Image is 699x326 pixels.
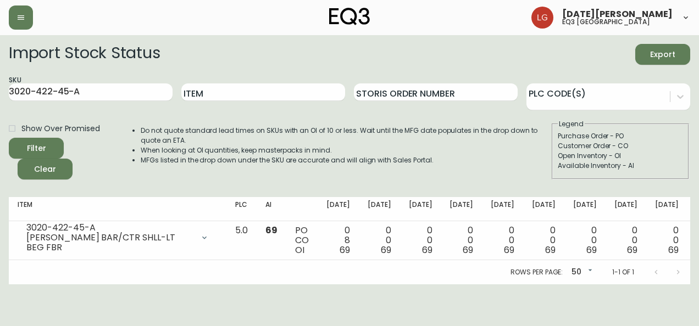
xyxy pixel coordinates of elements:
li: Do not quote standard lead times on SKUs with an OI of 10 or less. Wait until the MFG date popula... [141,126,551,145]
th: [DATE] [646,197,687,221]
h2: Import Stock Status [9,44,160,65]
p: Rows per page: [511,267,563,277]
th: [DATE] [441,197,482,221]
th: [DATE] [400,197,441,221]
li: When looking at OI quantities, keep masterpacks in mind. [141,145,551,155]
button: Export [635,44,690,65]
th: [DATE] [523,197,564,221]
div: 0 0 [450,226,473,255]
div: Open Inventory - OI [558,151,683,161]
div: 0 0 [573,226,597,255]
th: [DATE] [318,197,359,221]
div: 0 0 [614,226,638,255]
span: OI [295,244,304,256]
span: 69 [381,244,391,256]
th: AI [257,197,286,221]
img: 2638f148bab13be18035375ceda1d187 [531,7,553,29]
span: 69 [422,244,432,256]
div: Available Inventory - AI [558,161,683,171]
span: 69 [668,244,679,256]
span: 69 [586,244,597,256]
div: 0 0 [655,226,679,255]
th: [DATE] [359,197,400,221]
th: [DATE] [482,197,523,221]
legend: Legend [558,119,585,129]
div: Purchase Order - PO [558,131,683,141]
button: Filter [9,138,64,159]
div: PO CO [295,226,309,255]
span: 69 [463,244,473,256]
span: Show Over Promised [21,123,100,134]
div: 0 0 [491,226,514,255]
p: 1-1 of 1 [612,267,634,277]
div: [PERSON_NAME] BAR/CTR SHLL-LT BEG FBR [26,233,193,252]
div: 0 0 [409,226,432,255]
div: 3020-422-45-A[PERSON_NAME] BAR/CTR SHLL-LT BEG FBR [18,226,218,250]
div: 0 0 [532,226,556,255]
th: Item [9,197,226,221]
th: [DATE] [564,197,606,221]
span: [DATE][PERSON_NAME] [562,10,673,19]
button: Clear [18,159,73,179]
td: 5.0 [226,221,257,260]
div: 3020-422-45-A [26,223,193,233]
div: Filter [27,142,46,155]
div: 0 8 [326,226,350,255]
span: 69 [627,244,637,256]
span: 69 [340,244,350,256]
h5: eq3 [GEOGRAPHIC_DATA] [562,19,650,25]
div: 0 0 [368,226,391,255]
span: 69 [545,244,556,256]
div: Customer Order - CO [558,141,683,151]
span: 69 [265,224,278,237]
span: 69 [504,244,514,256]
div: 50 [567,263,595,282]
span: Export [644,48,681,61]
span: Clear [26,162,64,176]
th: [DATE] [606,197,647,221]
li: MFGs listed in the drop down under the SKU are accurate and will align with Sales Portal. [141,155,551,165]
th: PLC [226,197,257,221]
img: logo [329,8,370,25]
